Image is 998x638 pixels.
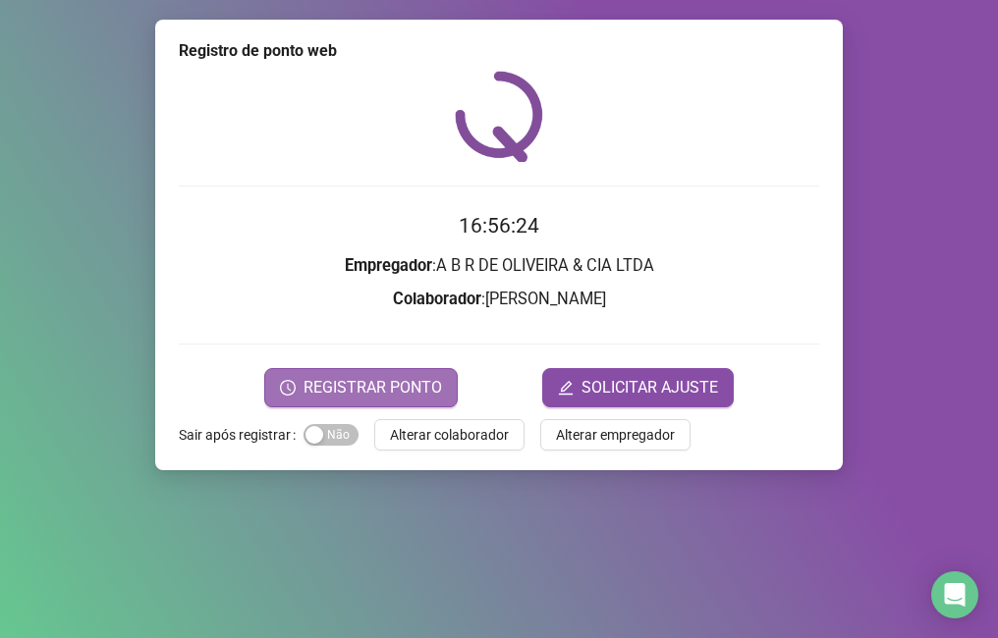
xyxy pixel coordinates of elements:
div: Registro de ponto web [179,39,819,63]
span: Alterar colaborador [390,424,509,446]
h3: : [PERSON_NAME] [179,287,819,312]
button: REGISTRAR PONTO [264,368,458,407]
h3: : A B R DE OLIVEIRA & CIA LTDA [179,253,819,279]
img: QRPoint [455,71,543,162]
button: Alterar empregador [540,419,691,451]
strong: Colaborador [393,290,481,308]
button: editSOLICITAR AJUSTE [542,368,734,407]
time: 16:56:24 [459,214,539,238]
span: SOLICITAR AJUSTE [582,376,718,399]
span: REGISTRAR PONTO [304,376,442,399]
span: edit [558,380,574,396]
label: Sair após registrar [179,419,304,451]
span: clock-circle [280,380,296,396]
div: Open Intercom Messenger [931,571,978,618]
strong: Empregador [345,256,432,275]
span: Alterar empregador [556,424,675,446]
button: Alterar colaborador [374,419,525,451]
